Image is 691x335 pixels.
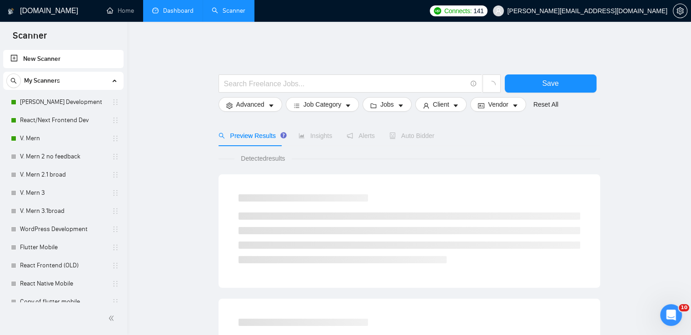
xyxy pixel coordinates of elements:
[679,304,689,311] span: 10
[293,102,300,109] span: bars
[219,132,284,139] span: Preview Results
[452,102,459,109] span: caret-down
[433,99,449,109] span: Client
[505,74,597,93] button: Save
[212,7,245,15] a: searchScanner
[108,314,117,323] span: double-left
[112,153,119,160] span: holder
[398,102,404,109] span: caret-down
[298,133,305,139] span: area-chart
[303,99,341,109] span: Job Category
[20,111,106,129] a: React/Next Frontend Dev
[219,133,225,139] span: search
[219,97,282,112] button: settingAdvancedcaret-down
[434,7,441,15] img: upwork-logo.png
[112,262,119,269] span: holder
[234,153,291,163] span: Detected results
[444,6,472,16] span: Connects:
[380,99,394,109] span: Jobs
[268,102,274,109] span: caret-down
[389,133,396,139] span: robot
[20,275,106,293] a: React Native Mobile
[370,102,377,109] span: folder
[673,4,687,18] button: setting
[6,74,21,88] button: search
[112,280,119,287] span: holder
[488,99,508,109] span: Vendor
[533,99,558,109] a: Reset All
[423,102,429,109] span: user
[20,202,106,220] a: V. Mern 3.1broad
[112,207,119,215] span: holder
[345,102,351,109] span: caret-down
[512,102,518,109] span: caret-down
[112,189,119,197] span: holder
[389,132,434,139] span: Auto Bidder
[673,7,687,15] span: setting
[298,132,332,139] span: Insights
[20,93,106,111] a: [PERSON_NAME] Development
[8,4,14,19] img: logo
[5,29,54,48] span: Scanner
[112,171,119,178] span: holder
[473,6,483,16] span: 141
[7,78,20,84] span: search
[20,166,106,184] a: V. Mern 2.1 broad
[224,78,467,89] input: Search Freelance Jobs...
[286,97,359,112] button: barsJob Categorycaret-down
[415,97,467,112] button: userClientcaret-down
[112,244,119,251] span: holder
[495,8,502,14] span: user
[112,117,119,124] span: holder
[673,7,687,15] a: setting
[471,81,477,87] span: info-circle
[363,97,412,112] button: folderJobscaret-down
[20,129,106,148] a: V. Mern
[152,7,194,15] a: dashboardDashboard
[112,226,119,233] span: holder
[347,132,375,139] span: Alerts
[112,298,119,305] span: holder
[660,304,682,326] iframe: Intercom live chat
[236,99,264,109] span: Advanced
[478,102,484,109] span: idcard
[20,238,106,256] a: Flutter Mobile
[347,133,353,139] span: notification
[542,78,558,89] span: Save
[487,81,496,89] span: loading
[24,72,60,90] span: My Scanners
[20,148,106,166] a: V. Mern 2 no feedback
[20,184,106,202] a: V. Mern 3
[279,131,288,139] div: Tooltip anchor
[226,102,233,109] span: setting
[20,256,106,275] a: React Frontend (OLD)
[112,99,119,106] span: holder
[20,293,106,311] a: Copy of flutter mobile
[10,50,116,68] a: New Scanner
[112,135,119,142] span: holder
[20,220,106,238] a: WordPress Development
[107,7,134,15] a: homeHome
[470,97,526,112] button: idcardVendorcaret-down
[3,50,124,68] li: New Scanner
